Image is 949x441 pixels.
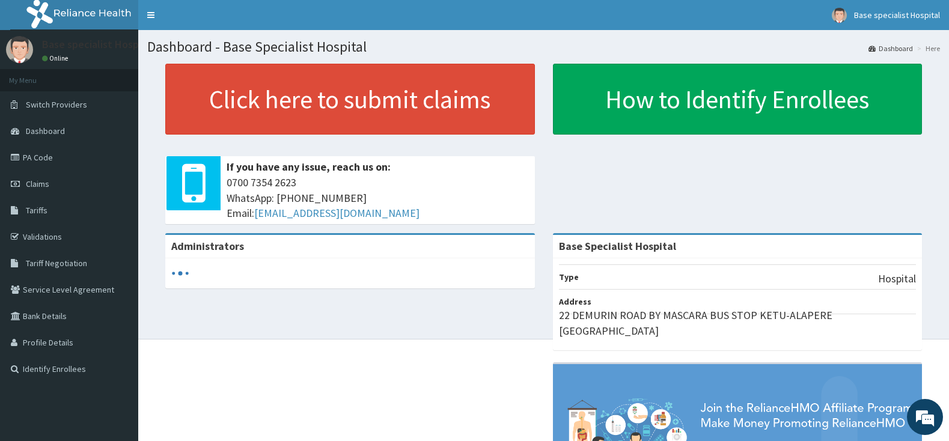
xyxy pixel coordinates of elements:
li: Here [914,43,940,53]
b: If you have any issue, reach us on: [227,160,391,174]
p: Base specialist Hospital [42,39,154,50]
svg: audio-loading [171,264,189,282]
a: Online [42,54,71,62]
img: User Image [6,36,33,63]
img: User Image [832,8,847,23]
span: 0700 7354 2623 WhatsApp: [PHONE_NUMBER] Email: [227,175,529,221]
b: Address [559,296,591,307]
span: Tariffs [26,205,47,216]
b: Administrators [171,239,244,253]
span: Dashboard [26,126,65,136]
a: Click here to submit claims [165,64,535,135]
strong: Base Specialist Hospital [559,239,676,253]
b: Type [559,272,579,282]
span: Switch Providers [26,99,87,110]
a: How to Identify Enrollees [553,64,923,135]
p: Hospital [878,271,916,287]
a: [EMAIL_ADDRESS][DOMAIN_NAME] [254,206,420,220]
span: Tariff Negotiation [26,258,87,269]
span: Base specialist Hospital [854,10,940,20]
span: Claims [26,178,49,189]
p: 22 DEMURIN ROAD BY MASCARA BUS STOP KETU-ALAPERE [GEOGRAPHIC_DATA] [559,308,917,338]
h1: Dashboard - Base Specialist Hospital [147,39,940,55]
a: Dashboard [868,43,913,53]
